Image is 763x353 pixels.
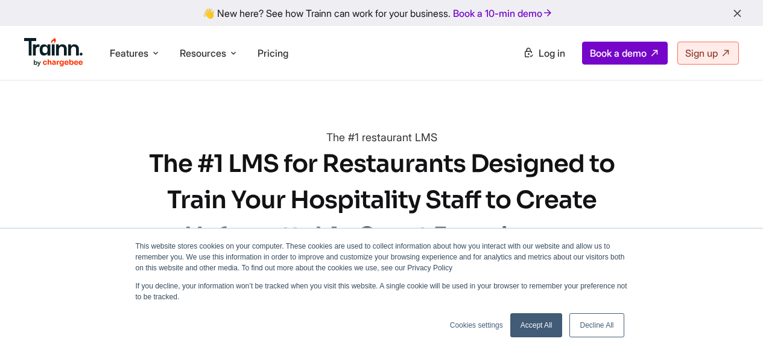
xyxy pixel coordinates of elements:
span: Sign up [685,47,718,59]
p: If you decline, your information won’t be tracked when you visit this website. A single cookie wi... [136,281,628,302]
a: Log in [516,42,572,64]
a: Book a 10-min demo [451,5,556,22]
div: 👋 New here? See how Trainn can work for your business. [7,7,756,19]
span: Features [110,46,148,60]
img: Trainn Logo [24,38,83,67]
a: Sign up [677,42,739,65]
a: Decline All [569,313,624,337]
h1: The #1 LMS for Restaurants Designed to Train Your Hospitality Staff to Create Unforgettable Guest... [147,146,617,255]
a: Pricing [258,47,288,59]
h4: The #1 restaurant LMS [207,129,557,146]
span: Log in [539,47,565,59]
span: Resources [180,46,226,60]
a: Accept All [510,313,563,337]
p: This website stores cookies on your computer. These cookies are used to collect information about... [136,241,628,273]
span: Book a demo [590,47,647,59]
a: Cookies settings [450,320,503,331]
a: Book a demo [582,42,668,65]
